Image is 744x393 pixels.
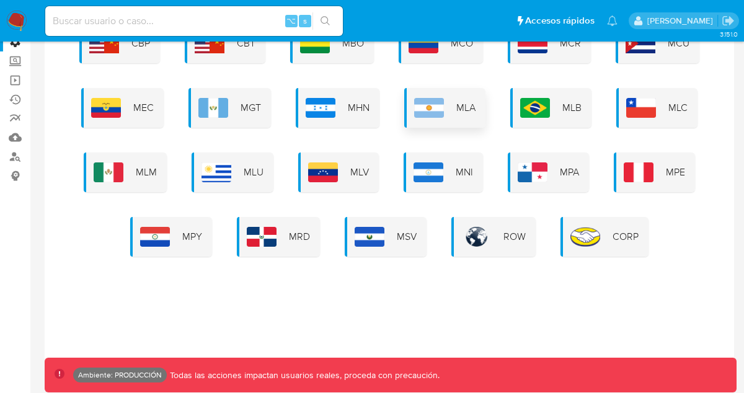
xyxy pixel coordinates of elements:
[167,369,440,381] p: Todas las acciones impactan usuarios reales, proceda con precaución.
[286,15,296,27] span: ⌥
[722,14,735,27] a: Salir
[525,14,595,27] span: Accesos rápidos
[647,15,717,27] p: stella.andriano@mercadolibre.com
[312,12,338,30] button: search-icon
[607,15,618,26] a: Notificaciones
[78,373,162,378] p: Ambiente: PRODUCCIÓN
[720,29,738,39] span: 3.151.0
[303,15,307,27] span: s
[45,13,343,29] input: Buscar usuario o caso...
